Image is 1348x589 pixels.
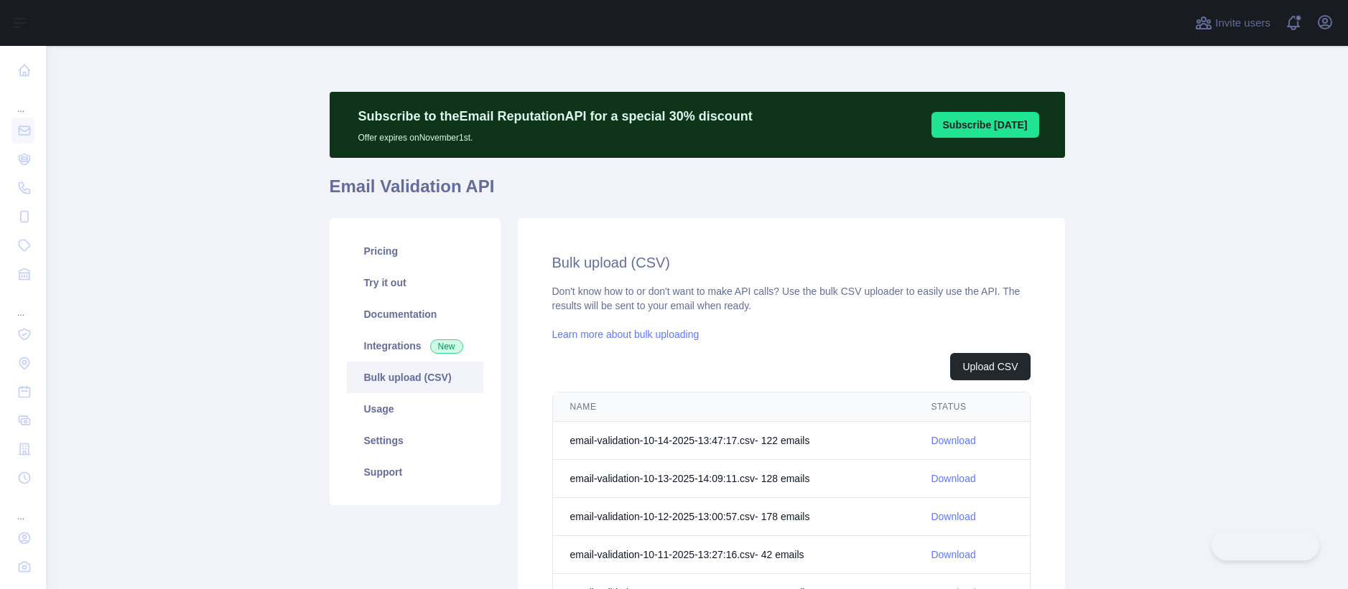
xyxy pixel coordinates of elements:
[347,456,483,488] a: Support
[347,393,483,425] a: Usage
[347,267,483,298] a: Try it out
[553,460,914,498] td: email-validation-10-13-2025-14:09:11.csv - 128 email s
[931,511,975,522] a: Download
[552,329,699,340] a: Learn more about bulk uploading
[950,353,1030,380] button: Upload CSV
[931,549,975,560] a: Download
[553,536,914,574] td: email-validation-10-11-2025-13:27:16.csv - 42 email s
[553,498,914,536] td: email-validation-10-12-2025-13:00:57.csv - 178 email s
[931,112,1039,138] button: Subscribe [DATE]
[1212,530,1319,560] iframe: Toggle Customer Support
[330,175,1065,209] h1: Email Validation API
[347,330,483,362] a: Integrations New
[347,425,483,456] a: Settings
[552,253,1031,273] h2: Bulk upload (CSV)
[347,235,483,267] a: Pricing
[430,339,463,354] span: New
[1215,15,1270,32] span: Invite users
[931,473,975,484] a: Download
[931,435,975,446] a: Download
[553,392,914,422] th: NAME
[11,290,34,319] div: ...
[1192,11,1273,34] button: Invite users
[347,362,483,393] a: Bulk upload (CSV)
[553,422,914,460] td: email-validation-10-14-2025-13:47:17.csv - 122 email s
[11,86,34,115] div: ...
[358,126,753,143] p: Offer expires on November 1st.
[358,106,753,126] p: Subscribe to the Email Reputation API for a special 30 % discount
[914,392,1029,422] th: STATUS
[11,494,34,522] div: ...
[347,298,483,330] a: Documentation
